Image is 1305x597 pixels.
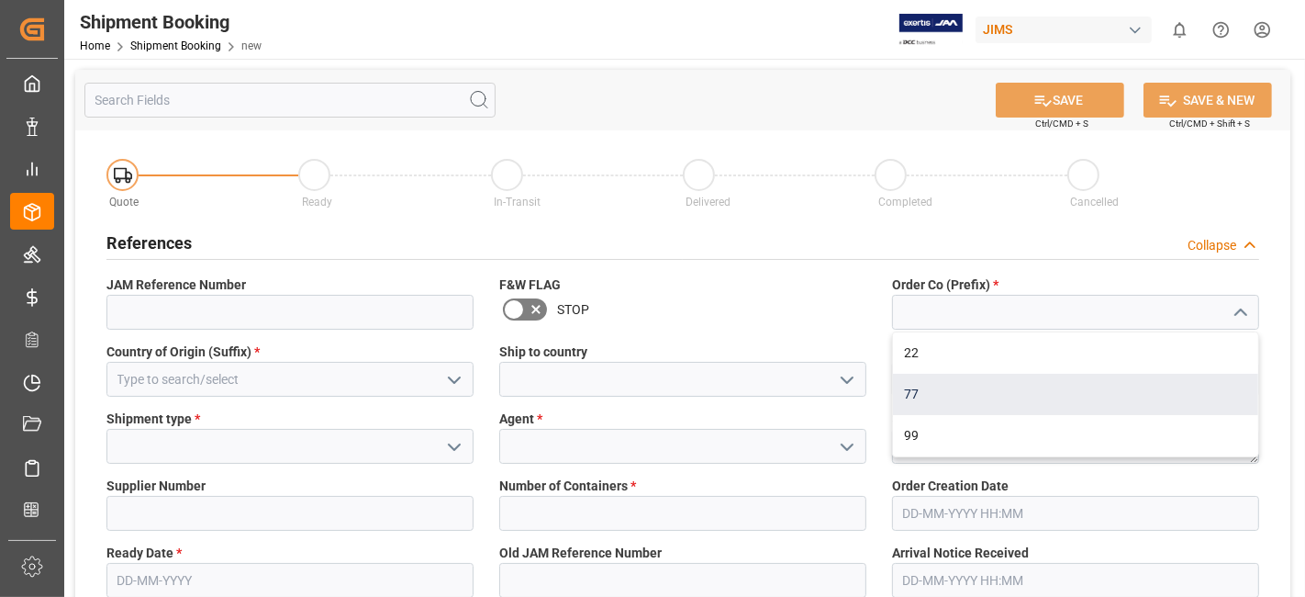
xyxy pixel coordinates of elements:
input: Type to search/select [106,362,474,397]
div: Shipment Booking [80,8,262,36]
div: 77 [893,374,1258,415]
a: Shipment Booking [130,39,221,52]
span: STOP [557,300,589,320]
span: Ready [302,196,332,208]
span: Old JAM Reference Number [499,544,662,563]
span: Cancelled [1070,196,1119,208]
span: Shipment type [106,410,200,429]
span: Agent [499,410,542,429]
span: Quote [110,196,139,208]
span: Supplier Number [106,477,206,496]
span: Arrival Notice Received [892,544,1029,563]
button: open menu [440,433,467,461]
span: In-Transit [494,196,541,208]
h2: References [106,231,192,255]
span: F&W FLAG [499,276,561,295]
div: JIMS [976,17,1152,43]
span: Completed [878,196,932,208]
input: Search Fields [84,83,496,118]
button: SAVE & NEW [1143,83,1272,118]
button: show 0 new notifications [1159,9,1200,51]
button: open menu [832,433,860,461]
input: DD-MM-YYYY HH:MM [892,496,1259,531]
span: Number of Containers [499,477,636,496]
div: Collapse [1188,236,1236,255]
span: Ready Date [106,544,182,563]
span: Ctrl/CMD + S [1035,117,1088,130]
button: close menu [1225,298,1253,327]
span: Ctrl/CMD + Shift + S [1169,117,1250,130]
button: JIMS [976,12,1159,47]
div: 22 [893,332,1258,374]
div: 99 [893,415,1258,456]
button: open menu [832,366,860,394]
button: Help Center [1200,9,1242,51]
button: SAVE [996,83,1124,118]
span: JAM Reference Number [106,276,246,295]
span: Country of Origin (Suffix) [106,343,260,362]
img: Exertis%20JAM%20-%20Email%20Logo.jpg_1722504956.jpg [899,14,963,46]
button: open menu [440,366,467,394]
span: Order Co (Prefix) [892,276,998,295]
a: Home [80,39,110,52]
span: Delivered [686,196,731,208]
span: Order Creation Date [892,477,1009,496]
span: Ship to country [499,343,587,362]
